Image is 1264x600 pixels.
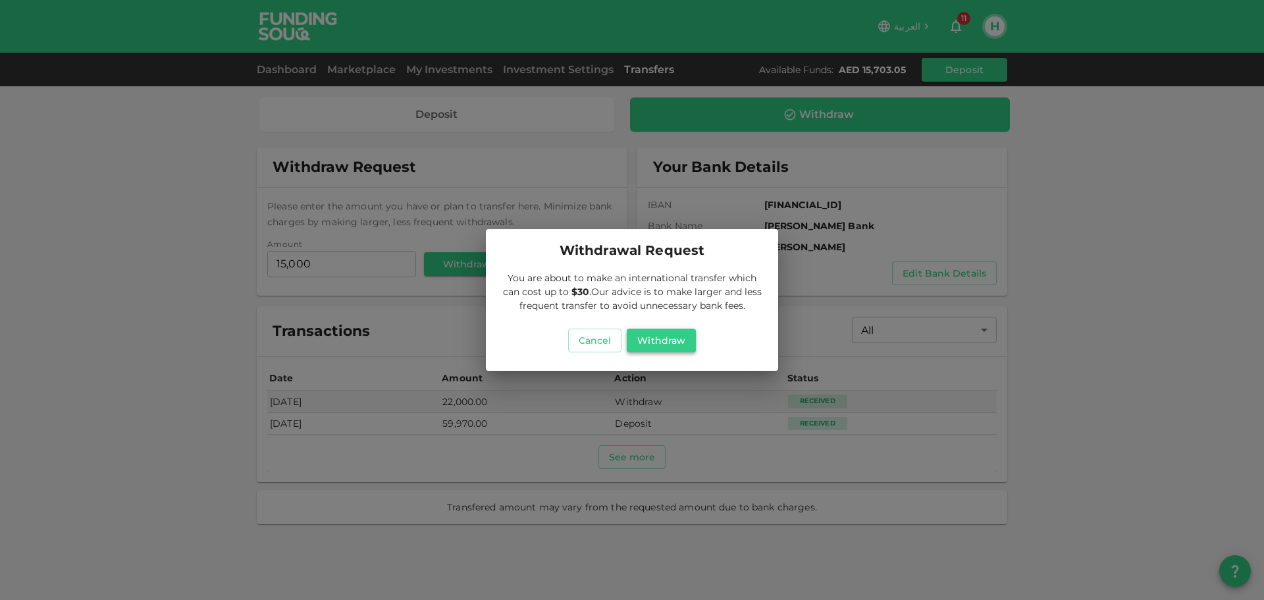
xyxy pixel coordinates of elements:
[627,329,696,352] button: Withdraw
[502,271,762,313] p: .
[571,286,589,298] strong: $30
[568,329,622,352] button: Cancel
[503,272,757,298] span: You are about to make an international transfer which can cost up to
[560,240,705,261] span: Withdrawal Request
[519,286,762,312] span: Our advice is to make larger and less frequent transfer to avoid unnecessary bank fees.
